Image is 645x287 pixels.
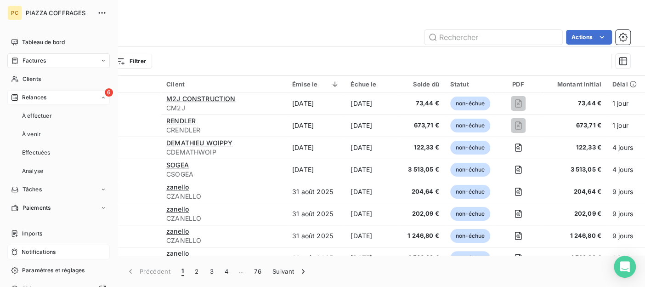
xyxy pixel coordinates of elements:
td: 31 août 2025 [287,203,345,225]
button: 1 [176,262,189,281]
td: 4 jours [607,137,643,159]
div: Délai [612,80,637,88]
span: 73,44 € [402,99,439,108]
span: 122,33 € [546,143,601,152]
button: Actions [566,30,612,45]
span: non-échue [450,97,490,110]
span: PIAZZA COFFRAGES [26,9,92,17]
span: 673,71 € [546,121,601,130]
span: 204,64 € [546,187,601,196]
span: non-échue [450,229,490,243]
td: 4 jours [607,159,643,181]
span: CDEMATHWOIP [166,148,281,157]
span: Paramètres et réglages [22,266,85,275]
span: zanello [166,249,189,257]
span: Notifications [22,248,56,256]
span: Analyse [22,167,43,175]
span: 3 513,05 € [402,165,439,174]
span: Tableau de bord [22,38,65,46]
td: 9 jours [607,225,643,247]
span: non-échue [450,185,490,199]
button: Filtrer [110,54,152,69]
span: SOGEA [166,161,189,169]
span: CSOGEA [166,170,281,179]
div: Émise le [292,80,339,88]
span: 1 246,80 € [402,231,439,241]
span: non-échue [450,251,490,265]
span: non-échue [450,141,490,155]
div: PDF [501,80,535,88]
td: 31 août 2025 [287,181,345,203]
span: CM2J [166,103,281,113]
span: non-échue [450,119,490,132]
span: 202,09 € [402,209,439,218]
span: À venir [22,130,41,138]
button: Suivant [267,262,313,281]
td: [DATE] [345,247,397,269]
span: Relances [22,93,46,102]
span: Factures [23,57,46,65]
button: 2 [189,262,204,281]
span: Effectuées [22,149,51,157]
td: [DATE] [287,159,345,181]
span: 673,71 € [402,121,439,130]
span: 6 [105,88,113,97]
td: 9 jours [607,203,643,225]
div: PC [7,6,22,20]
button: 76 [249,262,267,281]
button: 4 [219,262,234,281]
span: non-échue [450,207,490,221]
div: Échue le [351,80,391,88]
td: [DATE] [345,225,397,247]
td: [DATE] [345,203,397,225]
span: CZANELLO [166,192,281,201]
span: 202,09 € [546,209,601,218]
td: [DATE] [345,115,397,137]
td: 9 jours [607,181,643,203]
td: 9 jours [607,247,643,269]
span: CRENDLER [166,126,281,135]
div: Statut [450,80,490,88]
span: Clients [23,75,41,83]
span: M2J CONSTRUCTION [166,95,235,103]
td: [DATE] [345,137,397,159]
td: [DATE] [345,92,397,115]
div: Solde dû [402,80,439,88]
td: 31 août 2025 [287,225,345,247]
button: Précédent [120,262,176,281]
span: 1 538,32 € [546,253,601,263]
span: 73,44 € [546,99,601,108]
div: Client [166,80,281,88]
span: 1 [181,267,184,276]
span: … [234,264,249,279]
span: À effectuer [22,112,52,120]
span: zanello [166,227,189,235]
td: [DATE] [287,137,345,159]
td: 31 août 2025 [287,247,345,269]
td: [DATE] [287,92,345,115]
div: Open Intercom Messenger [614,256,636,278]
div: Montant initial [546,80,601,88]
input: Rechercher [424,30,562,45]
span: CZANELLO [166,214,281,223]
span: DEMATHIEU WOIPPY [166,139,232,147]
span: Tâches [23,185,42,194]
span: Paiements [23,204,51,212]
span: 3 513,05 € [546,165,601,174]
span: Imports [22,230,42,238]
span: CZANELLO [166,236,281,245]
span: zanello [166,183,189,191]
span: RENDLER [166,117,196,125]
td: [DATE] [345,159,397,181]
td: 1 jour [607,92,643,115]
span: 204,64 € [402,187,439,196]
span: zanello [166,205,189,213]
span: non-échue [450,163,490,177]
span: 1 246,80 € [546,231,601,241]
span: 1 538,32 € [402,253,439,263]
button: 3 [204,262,219,281]
td: [DATE] [345,181,397,203]
span: 122,33 € [402,143,439,152]
td: 1 jour [607,115,643,137]
td: [DATE] [287,115,345,137]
